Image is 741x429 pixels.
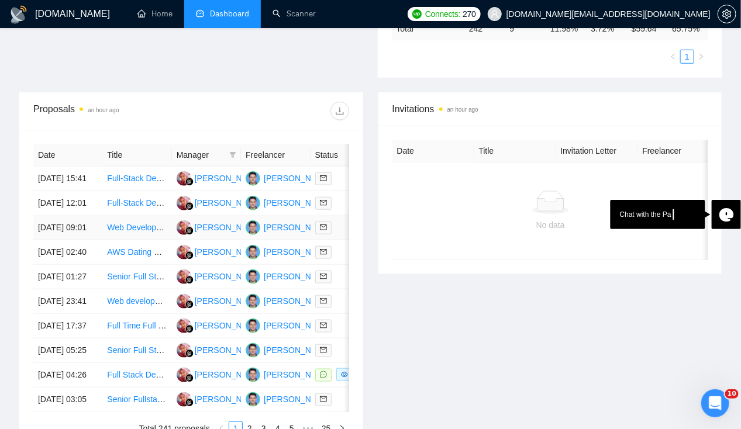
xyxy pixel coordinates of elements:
a: AR[PERSON_NAME] [246,394,331,403]
span: Connects: [425,8,460,20]
a: DP[PERSON_NAME] [177,222,262,231]
a: DP[PERSON_NAME] [177,369,262,379]
a: AR[PERSON_NAME] [246,198,331,207]
img: DP [177,294,191,309]
span: Manager [177,148,225,161]
span: mail [320,199,327,206]
button: download [330,102,349,120]
a: DP[PERSON_NAME] [177,271,262,281]
a: Senior Fullstack Developer - Voice AI Agent Specialist (Vapi + Next.js, 60hr weekly limit) [107,395,425,404]
td: 9 [505,17,546,40]
td: [DATE] 05:25 [33,338,102,363]
span: mail [320,322,327,329]
td: [DATE] 15:41 [33,167,102,191]
img: AR [246,368,260,382]
img: DP [177,245,191,260]
td: Full Time Full Stack Developers with Equity Share [102,314,171,338]
th: Freelancer [241,144,310,167]
span: mail [320,297,327,305]
a: searchScanner [273,9,316,19]
img: DP [177,220,191,235]
img: gigradar-bm.png [185,399,194,407]
div: [PERSON_NAME] [264,172,331,185]
th: Title [102,144,171,167]
a: AR[PERSON_NAME] [246,271,331,281]
li: Next Page [694,50,708,64]
img: gigradar-bm.png [185,374,194,382]
div: [PERSON_NAME] [195,196,262,209]
div: [PERSON_NAME] [195,221,262,234]
td: AWS Dating Platform: Pinterest-Style Boards, Subscriptions, Chat & Match Features [102,240,171,265]
td: [DATE] 17:37 [33,314,102,338]
div: [PERSON_NAME] [195,270,262,283]
a: DP[PERSON_NAME] [177,173,262,182]
a: DP[PERSON_NAME] [177,296,262,305]
a: AWS Dating Platform: Pinterest-Style Boards, Subscriptions, Chat & Match Features [107,247,412,257]
td: [DATE] 09:01 [33,216,102,240]
td: 3.72 % [586,17,626,40]
td: [DATE] 01:27 [33,265,102,289]
div: [PERSON_NAME] [195,368,262,381]
td: Full Stack Developer with Experience in LiveKit, VAPI, and AI SDK [102,363,171,388]
img: DP [177,343,191,358]
iframe: Intercom live chat [701,389,729,417]
td: [DATE] 03:05 [33,388,102,412]
img: gigradar-bm.png [185,350,194,358]
img: AR [246,171,260,186]
img: AR [246,319,260,333]
div: [PERSON_NAME] [264,270,331,283]
span: Dashboard [210,9,249,19]
span: mail [320,396,327,403]
a: 1 [681,50,694,63]
td: $ 59.64 [627,17,667,40]
a: Senior Full Stack Developer [107,345,209,355]
a: AR[PERSON_NAME] [246,296,331,305]
a: Web developer [PERSON_NAME] [107,296,232,306]
span: Invitations [392,102,708,116]
img: gigradar-bm.png [185,178,194,186]
img: DP [177,171,191,186]
img: gigradar-bm.png [185,325,194,333]
div: [PERSON_NAME] [195,344,262,357]
time: an hour ago [88,107,119,113]
button: left [666,50,680,64]
img: AR [246,196,260,210]
img: gigradar-bm.png [185,251,194,260]
div: [PERSON_NAME] [195,172,262,185]
img: logo [9,5,28,24]
div: [PERSON_NAME] [195,295,262,307]
td: 65.75 % [667,17,708,40]
div: [PERSON_NAME] [264,295,331,307]
span: mail [320,273,327,280]
td: [DATE] 02:40 [33,240,102,265]
a: homeHome [137,9,173,19]
img: DP [177,319,191,333]
div: [PERSON_NAME] [195,319,262,332]
button: right [694,50,708,64]
a: setting [718,9,736,19]
a: DP[PERSON_NAME] [177,320,262,330]
img: gigradar-bm.png [185,276,194,284]
div: [PERSON_NAME] [264,245,331,258]
td: Web Developer & Designer Needed for AI Marketing Website Revamp [102,216,171,240]
span: mail [320,347,327,354]
td: 11.98 % [546,17,586,40]
img: AR [246,269,260,284]
span: 270 [463,8,475,20]
a: AR[PERSON_NAME] [246,369,331,379]
td: Full-Stack Developer Needed for Shopify-Integrated Client Portal SaaS [102,167,171,191]
span: mail [320,248,327,255]
a: AR[PERSON_NAME] [246,345,331,354]
th: Title [474,140,556,162]
a: Web Developer & Designer Needed for AI Marketing Website Revamp [107,223,361,232]
div: [PERSON_NAME] [195,245,262,258]
span: mail [320,175,327,182]
img: AR [246,294,260,309]
span: mail [320,224,327,231]
span: user [491,10,499,18]
th: Date [33,144,102,167]
div: No data [402,219,699,231]
span: right [698,53,705,60]
div: [PERSON_NAME] [264,196,331,209]
img: AR [246,245,260,260]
